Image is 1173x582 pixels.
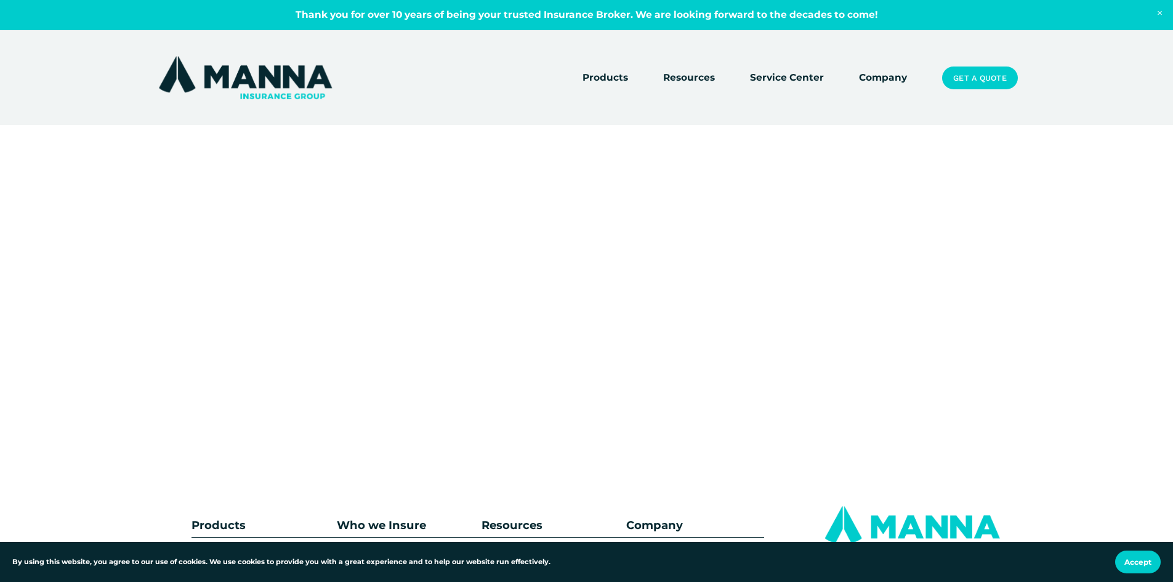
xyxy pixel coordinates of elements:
[582,70,628,86] span: Products
[663,70,715,87] a: folder dropdown
[750,70,824,87] a: Service Center
[156,54,335,102] img: Manna Insurance Group
[482,516,619,534] p: Resources
[582,70,628,87] a: folder dropdown
[942,67,1017,90] a: Get a Quote
[663,70,715,86] span: Resources
[191,516,293,534] p: Products
[859,70,907,87] a: Company
[1124,557,1151,567] span: Accept
[12,557,550,568] p: By using this website, you agree to our use of cookies. We use cookies to provide you with a grea...
[337,516,475,534] p: Who we Insure
[626,516,764,534] p: Company
[1115,551,1161,573] button: Accept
